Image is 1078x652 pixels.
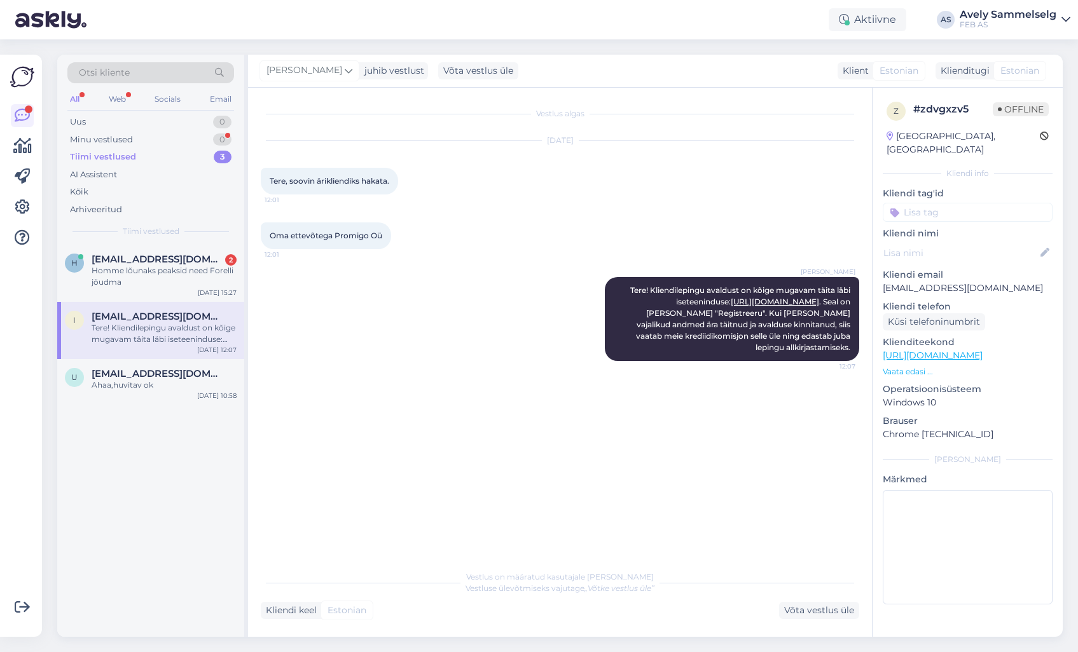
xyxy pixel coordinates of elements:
div: Klient [838,64,869,78]
div: Tiimi vestlused [70,151,136,163]
div: Avely Sammelselg [960,10,1056,20]
div: [DATE] 10:58 [197,391,237,400]
input: Lisa nimi [883,246,1038,260]
span: Estonian [880,64,918,78]
img: Askly Logo [10,65,34,89]
p: Kliendi nimi [883,227,1053,240]
span: Otsi kliente [79,66,130,79]
p: Brauser [883,414,1053,428]
div: 0 [213,133,231,146]
span: Tere, soovin ärikliendiks hakata. [270,176,389,186]
p: Operatsioonisüsteem [883,383,1053,396]
p: Märkmed [883,473,1053,486]
div: FEB AS [960,20,1056,30]
span: Estonian [1000,64,1039,78]
div: 0 [213,116,231,128]
div: Arhiveeritud [70,203,122,216]
span: info.katused@gmail.com [92,311,224,322]
div: Kõik [70,186,88,198]
div: [DATE] 15:27 [198,288,237,297]
div: 2 [225,254,237,266]
div: Kliendi info [883,168,1053,179]
div: Uus [70,116,86,128]
div: Homme lõunaks peaksid need Forelli jõudma [92,265,237,288]
span: Tere! Kliendilepingu avaldust on kõige mugavam täita läbi iseteeninduse: . Seal on [PERSON_NAME] ... [630,285,852,352]
span: z [894,106,899,116]
span: Vestluse ülevõtmiseks vajutage [466,583,654,593]
span: halwin.tallinn@gmail.com [92,254,224,265]
div: Küsi telefoninumbrit [883,313,985,330]
div: Vestlus algas [261,108,859,119]
div: juhib vestlust [359,64,424,78]
div: # zdvgxzv5 [913,102,993,117]
span: [PERSON_NAME] [266,64,342,78]
div: All [67,91,82,107]
div: [DATE] 12:07 [197,345,237,355]
span: [PERSON_NAME] [801,267,855,276]
p: Kliendi tag'id [883,187,1053,200]
div: [GEOGRAPHIC_DATA], [GEOGRAPHIC_DATA] [887,130,1040,156]
div: AI Assistent [70,168,117,181]
input: Lisa tag [883,203,1053,222]
p: Kliendi telefon [883,300,1053,313]
a: [URL][DOMAIN_NAME] [883,350,983,361]
div: [DATE] [261,135,859,146]
span: 12:01 [265,250,312,259]
p: Vaata edasi ... [883,366,1053,377]
span: Offline [993,102,1049,116]
p: Windows 10 [883,396,1053,409]
span: 12:01 [265,195,312,205]
span: i [73,315,76,325]
div: Email [207,91,234,107]
div: Tere! Kliendilepingu avaldust on kõige mugavam täita läbi iseteeninduse: [URL][DOMAIN_NAME] . Sea... [92,322,237,345]
div: Kliendi keel [261,604,317,617]
span: h [71,258,78,268]
p: Chrome [TECHNICAL_ID] [883,428,1053,441]
div: Klienditugi [936,64,990,78]
div: Võta vestlus üle [779,602,859,619]
a: [URL][DOMAIN_NAME] [731,297,819,306]
span: 12:07 [808,362,855,371]
div: [PERSON_NAME] [883,454,1053,465]
div: AS [937,11,955,29]
div: 3 [214,151,231,163]
div: Web [106,91,128,107]
div: Aktiivne [829,8,906,31]
div: Võta vestlus üle [438,62,518,79]
span: urmaskoppel@hotmail.com [92,368,224,379]
span: Vestlus on määratud kasutajale [PERSON_NAME] [466,572,654,581]
span: Estonian [328,604,366,617]
i: „Võtke vestlus üle” [584,583,654,593]
p: [EMAIL_ADDRESS][DOMAIN_NAME] [883,282,1053,295]
span: Tiimi vestlused [123,226,179,237]
p: Kliendi email [883,268,1053,282]
div: Socials [152,91,183,107]
div: Minu vestlused [70,133,133,146]
a: Avely SammelselgFEB AS [960,10,1070,30]
span: Oma ettevõtega Promigo Oü [270,231,382,240]
p: Klienditeekond [883,336,1053,349]
span: u [71,372,78,382]
div: Ahaa,huvitav ok [92,379,237,391]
